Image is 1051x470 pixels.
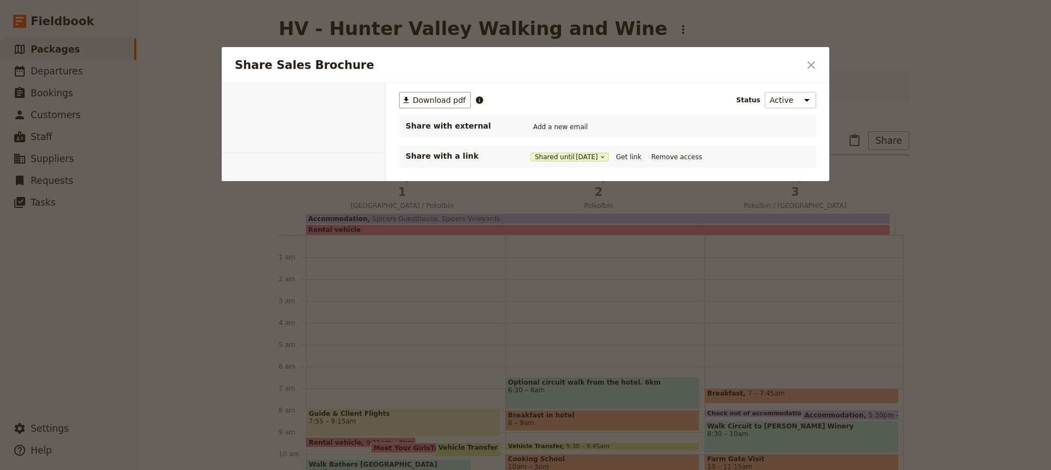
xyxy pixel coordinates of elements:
[235,57,800,73] h2: Share Sales Brochure
[736,96,760,105] span: Status
[530,121,591,133] button: Add a new email
[399,92,471,108] button: ​Download pdf
[530,153,609,161] button: Shared until[DATE]
[649,151,705,163] button: Remove access
[802,56,821,74] button: Close dialog
[576,153,598,161] span: [DATE]
[406,150,515,161] p: Share with a link
[765,92,816,108] select: Status
[613,151,644,163] button: Get link
[413,95,466,106] span: Download pdf
[406,120,515,131] span: Share with external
